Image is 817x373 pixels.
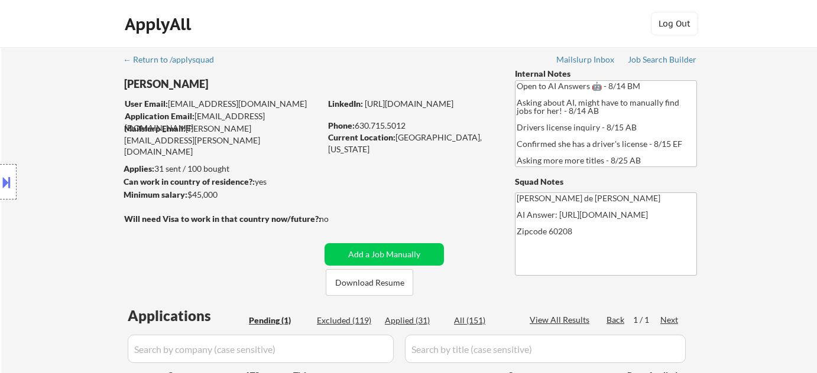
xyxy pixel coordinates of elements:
div: Applied (31) [385,315,444,326]
div: [EMAIL_ADDRESS][DOMAIN_NAME] [125,98,320,110]
div: Internal Notes [515,68,697,80]
strong: Will need Visa to work in that country now/future?: [124,214,321,224]
div: ApplyAll [125,14,194,34]
div: no [319,213,353,225]
div: Mailslurp Inbox [556,55,615,64]
div: All (151) [454,315,513,326]
strong: Current Location: [328,132,395,142]
a: Mailslurp Inbox [556,55,615,67]
div: ← Return to /applysquad [123,55,225,64]
input: Search by company (case sensitive) [128,335,394,363]
div: [PERSON_NAME][EMAIL_ADDRESS][PERSON_NAME][DOMAIN_NAME] [124,123,320,158]
a: [URL][DOMAIN_NAME] [365,99,453,109]
div: 630.715.5012 [328,120,495,132]
a: Job Search Builder [628,55,697,67]
div: Squad Notes [515,176,697,188]
div: Next [660,314,679,326]
div: [PERSON_NAME] [124,77,367,91]
div: Excluded (119) [317,315,376,326]
input: Search by title (case sensitive) [405,335,686,363]
a: ← Return to /applysquad [123,55,225,67]
div: $45,000 [124,189,320,201]
strong: Phone: [328,120,355,130]
div: [GEOGRAPHIC_DATA], [US_STATE] [328,132,495,155]
div: Back [607,314,625,326]
div: Job Search Builder [628,55,697,64]
strong: LinkedIn: [328,99,363,109]
div: 1 / 1 [633,314,660,326]
div: [EMAIL_ADDRESS][DOMAIN_NAME] [125,110,320,133]
div: View All Results [530,314,593,326]
div: yes [124,176,317,188]
button: Download Resume [326,269,413,296]
div: 31 sent / 100 bought [124,163,320,175]
div: Pending (1) [249,315,308,326]
button: Log Out [651,12,698,35]
button: Add a Job Manually [325,243,444,266]
div: Applications [128,309,245,323]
